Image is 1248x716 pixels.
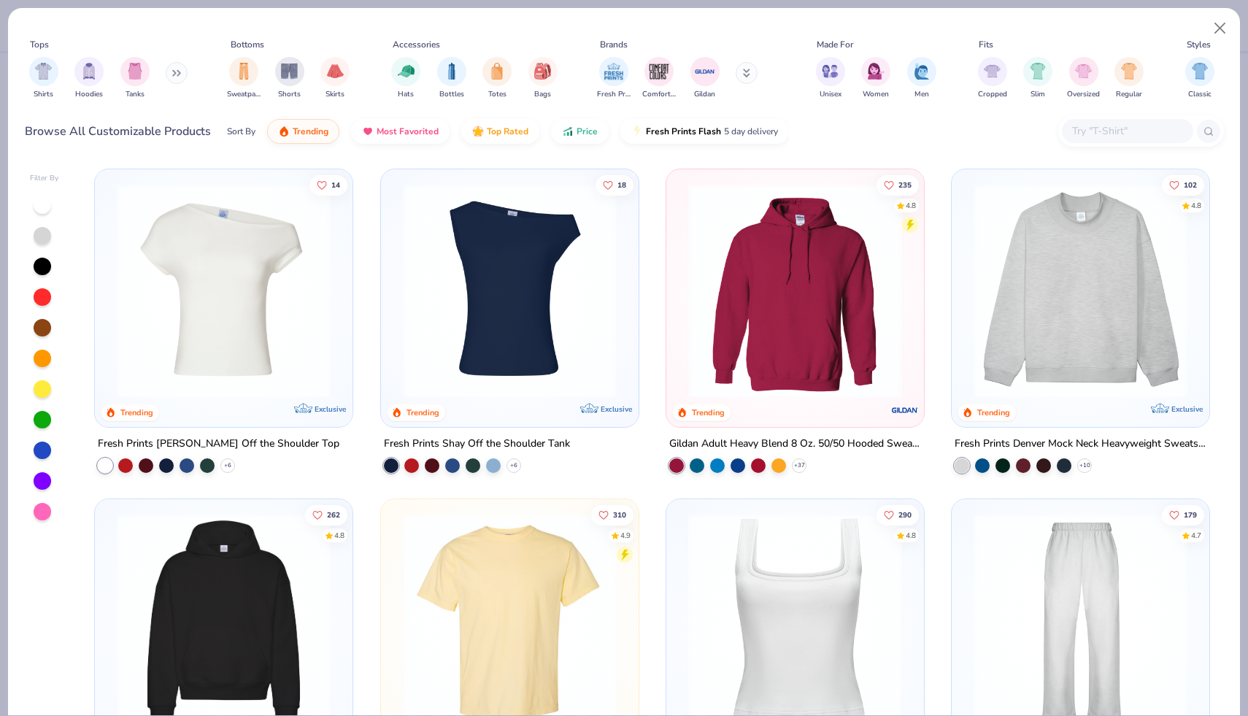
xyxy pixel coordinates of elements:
button: Price [551,119,609,144]
button: Like [590,505,633,526]
span: Shirts [34,89,53,100]
span: Sweatpants [227,89,261,100]
img: Women Image [868,63,885,80]
img: af1e0f41-62ea-4e8f-9b2b-c8bb59fc549d [624,184,852,398]
div: Fresh Prints [PERSON_NAME] Off the Shoulder Top [98,435,339,453]
button: filter button [816,57,845,100]
div: filter for Men [907,57,936,100]
img: Fresh Prints Image [603,61,625,82]
div: Fresh Prints Shay Off the Shoulder Tank [384,435,570,453]
span: 5 day delivery [724,123,778,140]
span: Bags [534,89,551,100]
span: Top Rated [487,126,528,137]
div: Bottoms [231,38,264,51]
button: Close [1206,15,1234,42]
span: Hats [398,89,414,100]
span: + 6 [224,461,231,470]
button: filter button [1185,57,1214,100]
span: Fresh Prints Flash [646,126,721,137]
div: filter for Gildan [690,57,720,100]
img: Bottles Image [444,63,460,80]
button: filter button [978,57,1007,100]
img: 01756b78-01f6-4cc6-8d8a-3c30c1a0c8ac [681,184,909,398]
button: filter button [1067,57,1100,100]
div: Filter By [30,173,59,184]
span: Tanks [126,89,145,100]
img: f5d85501-0dbb-4ee4-b115-c08fa3845d83 [966,184,1195,398]
button: Like [877,505,919,526]
button: filter button [861,57,890,100]
button: Like [595,174,633,195]
div: Gildan Adult Heavy Blend 8 Oz. 50/50 Hooded Sweatshirt [669,435,921,453]
div: filter for Hoodies [74,57,104,100]
div: filter for Unisex [816,57,845,100]
img: Classic Image [1192,63,1209,80]
span: + 10 [1079,461,1090,470]
div: filter for Bottles [437,57,466,100]
img: Comfort Colors Image [648,61,670,82]
button: Most Favorited [351,119,450,144]
span: Regular [1116,89,1142,100]
img: Unisex Image [822,63,839,80]
button: filter button [690,57,720,100]
button: filter button [642,57,676,100]
div: filter for Women [861,57,890,100]
div: filter for Fresh Prints [597,57,631,100]
span: 179 [1184,512,1197,519]
span: 262 [327,512,340,519]
span: 14 [331,181,340,188]
div: filter for Oversized [1067,57,1100,100]
img: Regular Image [1121,63,1138,80]
div: Fresh Prints Denver Mock Neck Heavyweight Sweatshirt [955,435,1206,453]
div: 4.8 [906,531,916,542]
div: Styles [1187,38,1211,51]
img: flash.gif [631,126,643,137]
img: Shorts Image [281,63,298,80]
button: filter button [907,57,936,100]
button: filter button [1023,57,1052,100]
div: filter for Cropped [978,57,1007,100]
img: Hoodies Image [81,63,97,80]
span: 235 [898,181,912,188]
span: 102 [1184,181,1197,188]
div: Browse All Customizable Products [25,123,211,140]
div: 4.8 [334,531,344,542]
div: filter for Shorts [275,57,304,100]
img: a164e800-7022-4571-a324-30c76f641635 [909,184,1138,398]
span: Shorts [278,89,301,100]
div: filter for Sweatpants [227,57,261,100]
div: filter for Classic [1185,57,1214,100]
button: filter button [391,57,420,100]
img: Gildan logo [890,396,920,425]
span: Most Favorited [377,126,439,137]
div: 4.7 [1191,531,1201,542]
div: filter for Totes [482,57,512,100]
span: Exclusive [1171,404,1203,414]
button: filter button [528,57,558,100]
button: filter button [437,57,466,100]
div: filter for Skirts [320,57,350,100]
img: Totes Image [489,63,505,80]
span: Exclusive [601,404,632,414]
span: Slim [1031,89,1045,100]
span: Cropped [978,89,1007,100]
img: Hats Image [398,63,415,80]
div: filter for Bags [528,57,558,100]
span: Oversized [1067,89,1100,100]
span: Bottles [439,89,464,100]
img: Oversized Image [1075,63,1092,80]
button: filter button [29,57,58,100]
div: Fits [979,38,993,51]
button: filter button [74,57,104,100]
button: Like [309,174,347,195]
div: Made For [817,38,853,51]
div: 4.8 [1191,200,1201,211]
span: Price [577,126,598,137]
div: Tops [30,38,49,51]
button: Fresh Prints Flash5 day delivery [620,119,789,144]
span: Fresh Prints [597,89,631,100]
div: 4.8 [906,200,916,211]
span: Men [914,89,929,100]
span: Classic [1188,89,1212,100]
div: Brands [600,38,628,51]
